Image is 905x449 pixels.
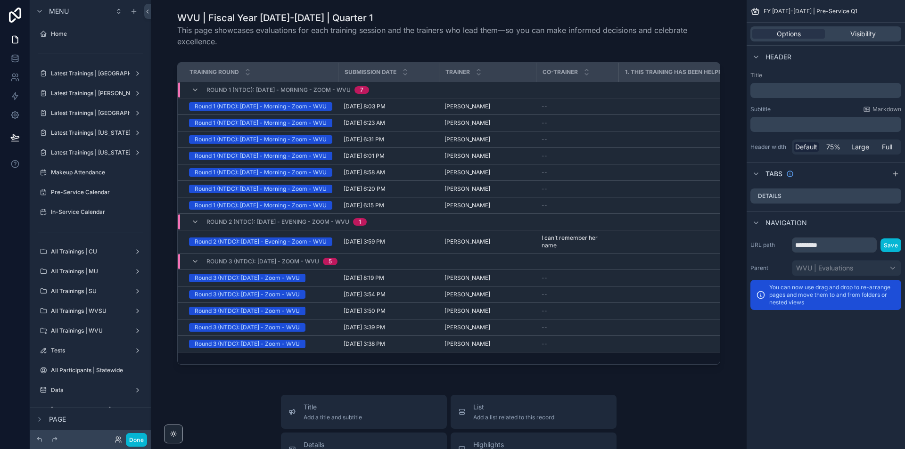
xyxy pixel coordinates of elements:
label: All Trainings | SU [51,287,130,295]
span: Co-Trainer [543,68,578,76]
label: Tests [51,347,130,354]
label: Subtitle [750,106,771,113]
span: List [473,402,554,412]
label: Pre-Service Calendar [51,188,143,196]
span: Submission Date [345,68,396,76]
label: Header width [750,143,788,151]
a: Home [36,26,145,41]
label: In-Service Calendar [51,208,143,216]
a: All Trainings | MU [36,264,145,279]
a: Makeup Attendance [36,165,145,180]
label: Parent [750,264,788,272]
a: All Participants | Statewide [36,363,145,378]
label: Latest Trainings | [US_STATE][GEOGRAPHIC_DATA] [51,129,190,137]
label: All Trainings | WVU [51,327,130,335]
a: All Trainings | WVU [36,323,145,338]
div: 5 [329,258,332,265]
span: Visibility [850,29,876,39]
label: All Trainings | WVSU [51,307,130,315]
span: Round 1 (NTDC): [DATE] - Morning - Zoom - WVU [206,86,351,94]
label: Title [750,72,901,79]
span: Header [765,52,791,62]
span: Markdown [872,106,901,113]
label: [GEOGRAPHIC_DATA] [51,406,130,414]
a: All Trainings | WVSU [36,303,145,318]
a: Data [36,383,145,398]
a: Latest Trainings | [US_STATE][GEOGRAPHIC_DATA] [36,145,145,160]
span: 75% [826,142,840,152]
label: Latest Trainings | [GEOGRAPHIC_DATA] [51,109,158,117]
a: Latest Trainings | [PERSON_NAME][GEOGRAPHIC_DATA] [36,86,145,101]
label: All Trainings | CU [51,248,130,255]
label: Latest Trainings | [PERSON_NAME][GEOGRAPHIC_DATA] [51,90,205,97]
button: Done [126,433,147,447]
a: [GEOGRAPHIC_DATA] [36,402,145,417]
label: Latest Trainings | [GEOGRAPHIC_DATA] [51,70,158,77]
div: 1 [359,218,361,226]
span: WVU | Evaluations [796,263,853,273]
a: Tests [36,343,145,358]
button: ListAdd a list related to this record [451,395,617,429]
a: Latest Trainings | [GEOGRAPHIC_DATA] [36,66,145,81]
span: Trainer [445,68,470,76]
label: All Trainings | MU [51,268,130,275]
button: Save [880,238,901,252]
span: Round 2 (NTDC): [DATE] - Evening - Zoom - WVU [206,218,349,226]
label: Details [758,192,782,200]
label: Latest Trainings | [US_STATE][GEOGRAPHIC_DATA] [51,149,190,156]
span: Menu [49,7,69,16]
div: 7 [360,86,363,94]
span: Round 3 (NTDC): [DATE] - Zoom - WVU [206,258,319,265]
a: Markdown [863,106,901,113]
label: All Participants | Statewide [51,367,143,374]
label: Makeup Attendance [51,169,143,176]
label: Data [51,386,130,394]
label: URL path [750,241,788,249]
a: Latest Trainings | [GEOGRAPHIC_DATA] [36,106,145,121]
span: Full [882,142,892,152]
span: Title [304,402,362,412]
span: FY [DATE]-[DATE] | Pre-Service Q1 [764,8,857,15]
a: Pre-Service Calendar [36,185,145,200]
p: You can now use drag and drop to re-arrange pages and move them to and from folders or nested views [769,284,896,306]
a: Latest Trainings | [US_STATE][GEOGRAPHIC_DATA] [36,125,145,140]
a: In-Service Calendar [36,204,145,220]
span: Add a list related to this record [473,414,554,421]
button: WVU | Evaluations [792,260,901,276]
a: All Trainings | CU [36,244,145,259]
a: All Trainings | SU [36,284,145,299]
div: scrollable content [750,117,901,132]
span: Large [851,142,869,152]
label: Home [51,30,143,38]
div: scrollable content [750,83,901,98]
span: Options [777,29,801,39]
span: Tabs [765,169,782,179]
button: TitleAdd a title and subtitle [281,395,447,429]
span: Training Round [189,68,239,76]
span: Navigation [765,218,807,228]
span: Default [795,142,817,152]
span: Page [49,415,66,424]
span: Add a title and subtitle [304,414,362,421]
